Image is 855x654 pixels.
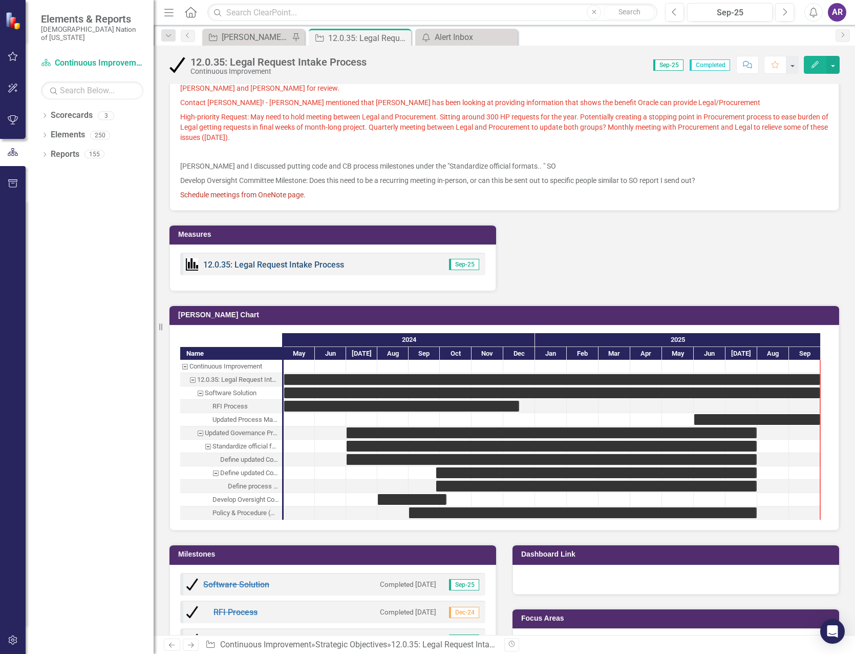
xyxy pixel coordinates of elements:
span: Sep-25 [449,259,479,270]
div: Policy & Procedure (General Counsel utilization) [212,506,279,520]
span: Sep-25 [449,635,479,646]
a: RFI Process [213,607,258,617]
h3: Milestones [178,550,491,558]
a: 12.0.35: Legal Request Intake Process [203,260,344,270]
a: Scorecards [51,110,93,121]
div: Jun [315,347,346,360]
div: Feb [567,347,598,360]
div: Task: Start date: 2024-09-27 End date: 2025-07-31 [436,481,757,492]
small: Completed [DATE] [380,580,436,589]
div: Oct [440,347,472,360]
span: Dec-24 [449,607,479,618]
div: Task: Start date: 2024-09-27 End date: 2025-07-31 [180,466,282,480]
div: Jul [346,347,377,360]
div: Task: Start date: 2024-09-01 End date: 2025-07-31 [409,507,757,518]
div: Updated Governance Processes [205,426,279,440]
span: Sep-25 [653,59,683,71]
a: Software Solution [203,580,269,589]
div: Task: Start date: 2024-07-01 End date: 2025-07-31 [347,441,757,452]
div: Policy & Procedure (General Counsel utilization) [180,506,282,520]
span: Completed [690,59,730,71]
div: Define process of checks and balances [228,480,279,493]
div: [PERSON_NAME] SO's [222,31,289,44]
div: » » [205,639,497,651]
img: Completed [186,578,198,590]
div: Task: Start date: 2024-05-01 End date: 2024-12-16 [284,401,519,412]
div: 2024 [284,333,535,346]
div: Continuous Improvement [189,360,262,373]
h3: Measures [178,231,491,238]
span: Touch base with [PERSON_NAME] and [PERSON_NAME] on process maps; may have to wait until new docum... [180,74,814,92]
img: Performance Management [186,258,198,271]
div: Task: Start date: 2024-05-01 End date: 2025-09-30 [180,373,282,386]
small: Completed [DATE] [380,635,436,645]
a: Reports [51,149,79,160]
div: Updated Process Maps (Stakeholders working with Legal) [212,413,279,426]
div: Continuous Improvement [190,68,367,75]
p: Develop Oversight Committee Milestone: Does this need to be a recurring meeting in-person, or can... [180,173,828,188]
div: Updated Process Maps (Stakeholders working with Legal) [180,413,282,426]
div: 12.0.35: Legal Request Intake Process [328,32,409,45]
small: [DEMOGRAPHIC_DATA] Nation of [US_STATE] [41,25,143,42]
img: ClearPoint Strategy [4,11,24,30]
div: 2025 [535,333,821,346]
div: Define updated Code process [220,453,279,466]
div: Task: Start date: 2025-06-01 End date: 2025-09-30 [694,414,820,425]
a: Continuous Improvement [220,640,311,649]
div: 12.0.35: Legal Request Intake Process [391,640,528,649]
div: Sep-25 [691,7,769,19]
div: Jul [725,347,757,360]
div: Task: Start date: 2024-09-27 End date: 2025-07-31 [436,467,757,478]
input: Search ClearPoint... [207,4,657,22]
div: 155 [84,150,104,159]
div: Develop Oversight Committee (Legal/General/Outside Counsel) [180,493,282,506]
div: Task: Start date: 2024-05-01 End date: 2025-09-30 [180,386,282,400]
div: Software Solution [180,386,282,400]
div: Task: Start date: 2024-08-01 End date: 2024-10-07 [180,493,282,506]
div: Alert Inbox [435,31,515,44]
span: Contact [PERSON_NAME]! - [PERSON_NAME] mentioned that [PERSON_NAME] has been looking at providing... [180,98,760,107]
a: Strategic Objectives [315,640,387,649]
div: Standardize official formats for Code/Council Bills [212,440,279,453]
div: Task: Start date: 2024-05-01 End date: 2024-12-16 [180,400,282,413]
div: Sep [789,347,821,360]
div: Mar [598,347,630,360]
div: Aug [757,347,789,360]
div: 3 [98,111,114,120]
div: 12.0.35: Legal Request Intake Process [197,373,279,386]
div: Dec [503,347,535,360]
div: Open Intercom Messenger [820,619,845,644]
div: Define updated Council Bill process [220,466,279,480]
img: Completed [169,57,185,73]
img: Completed [186,606,198,618]
div: 250 [90,131,110,139]
h3: Focus Areas [521,615,834,622]
div: Task: Start date: 2024-07-01 End date: 2025-07-31 [180,426,282,440]
div: Define updated Council Bill process [180,466,282,480]
div: Name [180,347,282,360]
div: Task: Start date: 2024-07-01 End date: 2025-07-31 [180,440,282,453]
a: [PERSON_NAME] SO's [205,31,289,44]
div: Nov [472,347,503,360]
div: Task: Continuous Improvement Start date: 2024-05-01 End date: 2024-05-02 [180,360,282,373]
div: Software Solution [205,386,256,400]
div: Task: Start date: 2024-09-01 End date: 2025-07-31 [180,506,282,520]
h3: Dashboard Link [521,550,834,558]
div: Task: Start date: 2024-07-01 End date: 2025-07-31 [180,453,282,466]
div: Task: Start date: 2025-06-01 End date: 2025-09-30 [180,413,282,426]
div: May [284,347,315,360]
h3: [PERSON_NAME] Chart [178,311,834,319]
div: Task: Start date: 2024-09-27 End date: 2025-07-31 [180,480,282,493]
a: Continuous Improvement [41,57,143,69]
input: Search Below... [41,81,143,99]
div: May [662,347,694,360]
span: Search [618,8,640,16]
div: Task: Start date: 2024-08-01 End date: 2024-10-07 [378,494,446,505]
img: Completed [186,633,198,646]
div: Apr [630,347,662,360]
div: Standardize official formats for Code/Council Bills [180,440,282,453]
button: Sep-25 [687,3,773,22]
p: [PERSON_NAME] and I discussed putting code and CB process milestones under the "Standardize offic... [180,159,828,173]
div: Define process of checks and balances [180,480,282,493]
span: Schedule meetings from OneNote page. [180,191,306,199]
